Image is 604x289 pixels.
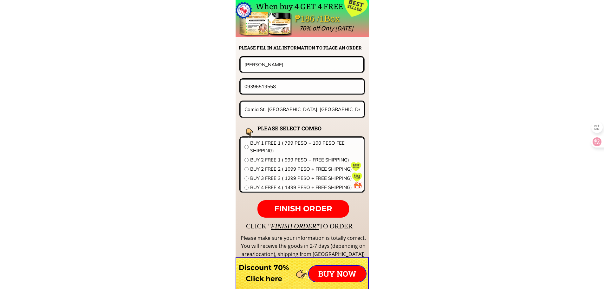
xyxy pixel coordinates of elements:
[299,23,495,34] div: 70% off Only [DATE]
[243,57,361,71] input: Your name
[250,184,360,191] span: BUY 4 FREE 4 ( 1499 PESO + FREE SHIPPING)
[250,139,360,154] span: BUY 1 FREE 1 ( 799 PESO + 100 PESO FEE SHIPPING)
[250,156,360,164] span: BUY 2 FREE 1 ( 999 PESO + FREE SHIPPING)
[243,102,362,117] input: Address
[295,11,358,26] div: ₱186 /1Box
[236,262,292,284] h3: Discount 70% Click here
[250,165,360,173] span: BUY 2 FREE 2 ( 1099 PESO + FREE SHIPPING)
[250,174,360,182] span: BUY 3 FREE 3 ( 1299 PESO + FREE SHIPPING)
[246,221,538,232] div: CLICK " TO ORDER
[271,222,319,230] span: FINISH ORDER"
[243,80,362,93] input: Phone number
[257,124,337,133] h2: PLEASE SELECT COMBO
[274,204,332,213] span: FINISH ORDER
[309,266,366,282] p: BUY NOW
[239,44,368,51] h2: PLEASE FILL IN ALL INFORMATION TO PLACE AN ORDER
[240,234,367,259] div: Please make sure your information is totally correct. You will receive the goods in 2-7 days (dep...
